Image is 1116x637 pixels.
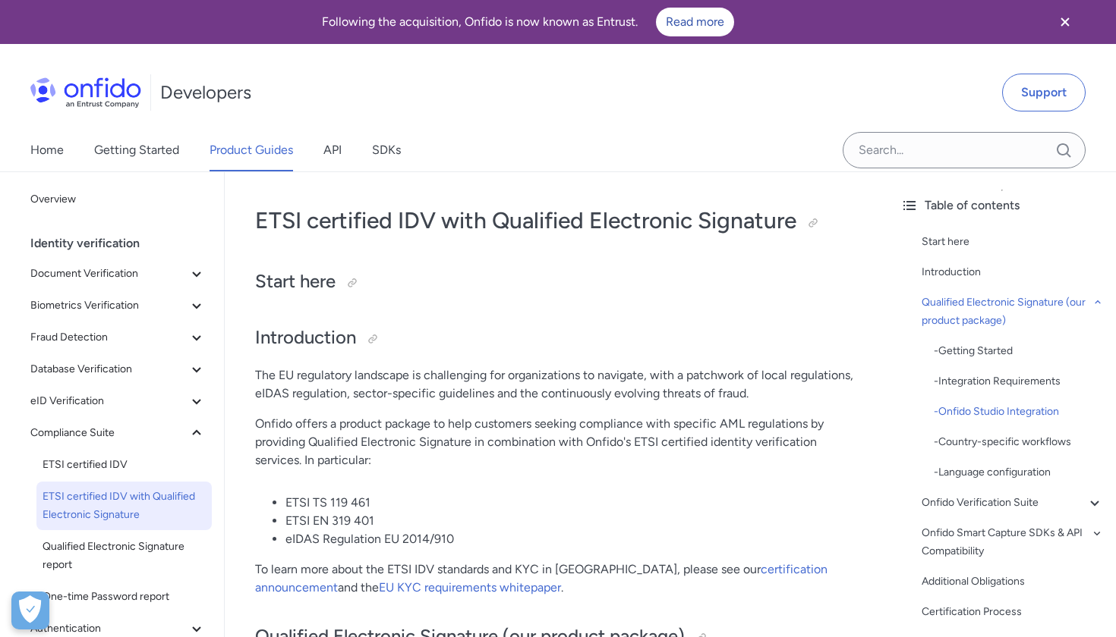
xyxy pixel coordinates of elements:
[30,424,188,442] span: Compliance Suite
[43,588,206,606] span: One-time Password report
[43,488,206,524] span: ETSI certified IDV with Qualified Electronic Signature
[285,494,858,512] li: ETSI TS 119 461
[372,129,401,171] a: SDKs
[36,582,212,612] a: One-time Password report
[1056,13,1074,31] svg: Close banner
[255,269,858,295] h2: Start here
[922,524,1104,560] a: Onfido Smart Capture SDKs & API Compatibility
[934,463,1104,482] a: -Language configuration
[24,259,212,289] button: Document Verification
[24,290,212,321] button: Biometrics Verification
[379,580,561,595] a: EU KYC requirements whitepaper
[934,463,1104,482] div: - Language configuration
[43,538,206,574] span: Qualified Electronic Signature report
[922,603,1104,621] a: Certification Process
[934,403,1104,421] div: - Onfido Studio Integration
[922,233,1104,251] a: Start here
[36,450,212,480] a: ETSI certified IDV
[43,456,206,474] span: ETSI certified IDV
[1037,3,1093,41] button: Close banner
[11,591,49,629] button: Open Preferences
[30,297,188,315] span: Biometrics Verification
[24,354,212,384] button: Database Verification
[30,77,141,108] img: Onfido Logo
[656,8,734,36] a: Read more
[255,206,858,236] h1: ETSI certified IDV with Qualified Electronic Signature
[30,360,188,378] span: Database Verification
[255,562,828,595] a: certification announcement
[934,342,1104,360] div: - Getting Started
[36,482,212,530] a: ETSI certified IDV with Qualified Electronic Signature
[843,132,1086,168] input: Onfido search input field
[30,392,188,410] span: eID Verification
[922,494,1104,512] a: Onfido Verification Suite
[934,433,1104,451] a: -Country-specific workflows
[922,573,1104,591] a: Additional Obligations
[255,560,858,597] p: To learn more about the ETSI IDV standards and KYC in [GEOGRAPHIC_DATA], please see our and the .
[210,129,293,171] a: Product Guides
[30,129,64,171] a: Home
[934,372,1104,391] a: -Integration Requirements
[94,129,179,171] a: Getting Started
[934,342,1104,360] a: -Getting Started
[24,322,212,353] button: Fraud Detection
[1002,74,1086,111] a: Support
[934,372,1104,391] div: - Integration Requirements
[24,184,212,215] a: Overview
[30,228,218,259] div: Identity verification
[900,196,1104,215] div: Table of contents
[934,433,1104,451] div: - Country-specific workflows
[285,530,858,548] li: eIDAS Regulation EU 2014/910
[255,325,858,351] h2: Introduction
[255,415,858,469] p: Onfido offers a product package to help customers seeking compliance with specific AML regulation...
[24,418,212,448] button: Compliance Suite
[30,190,206,209] span: Overview
[255,366,858,403] p: The EU regulatory landscape is challenging for organizations to navigate, with a patchwork of loc...
[30,265,188,283] span: Document Verification
[922,293,1104,330] a: Qualified Electronic Signature (our product package)
[934,403,1104,421] a: -Onfido Studio Integration
[30,328,188,347] span: Fraud Detection
[922,263,1104,281] a: Introduction
[160,80,251,105] h1: Developers
[24,386,212,416] button: eID Verification
[285,512,858,530] li: ETSI EN 319 401
[18,8,1037,36] div: Following the acquisition, Onfido is now known as Entrust.
[11,591,49,629] div: Cookie Preferences
[36,532,212,580] a: Qualified Electronic Signature report
[323,129,342,171] a: API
